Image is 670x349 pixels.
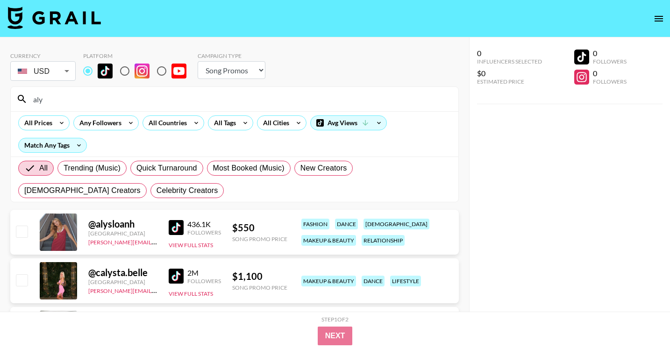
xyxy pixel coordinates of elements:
[213,163,285,174] span: Most Booked (Music)
[198,52,265,59] div: Campaign Type
[311,116,386,130] div: Avg Views
[208,116,238,130] div: All Tags
[171,64,186,78] img: YouTube
[301,235,356,246] div: makeup & beauty
[364,219,429,229] div: [DEMOGRAPHIC_DATA]
[10,52,76,59] div: Currency
[301,276,356,286] div: makeup & beauty
[257,116,291,130] div: All Cities
[187,278,221,285] div: Followers
[19,116,54,130] div: All Prices
[232,284,287,291] div: Song Promo Price
[300,163,347,174] span: New Creators
[88,285,227,294] a: [PERSON_NAME][EMAIL_ADDRESS][DOMAIN_NAME]
[98,64,113,78] img: TikTok
[477,78,542,85] div: Estimated Price
[169,290,213,297] button: View Full Stats
[157,185,218,196] span: Celebrity Creators
[301,219,329,229] div: fashion
[169,220,184,235] img: TikTok
[390,276,421,286] div: lifestyle
[88,218,157,230] div: @ alysloanh
[135,64,150,78] img: Instagram
[232,271,287,282] div: $ 1,100
[593,49,627,58] div: 0
[64,163,121,174] span: Trending (Music)
[136,163,197,174] span: Quick Turnaround
[12,63,74,79] div: USD
[477,58,542,65] div: Influencers Selected
[593,58,627,65] div: Followers
[7,7,101,29] img: Grail Talent
[24,185,141,196] span: [DEMOGRAPHIC_DATA] Creators
[88,237,227,246] a: [PERSON_NAME][EMAIL_ADDRESS][DOMAIN_NAME]
[88,230,157,237] div: [GEOGRAPHIC_DATA]
[19,138,86,152] div: Match Any Tags
[28,92,453,107] input: Search by User Name
[74,116,123,130] div: Any Followers
[143,116,189,130] div: All Countries
[187,268,221,278] div: 2M
[321,316,349,323] div: Step 1 of 2
[593,78,627,85] div: Followers
[232,235,287,242] div: Song Promo Price
[623,302,659,338] iframe: Drift Widget Chat Controller
[232,222,287,234] div: $ 550
[187,229,221,236] div: Followers
[362,276,385,286] div: dance
[169,269,184,284] img: TikTok
[318,327,353,345] button: Next
[83,52,194,59] div: Platform
[169,242,213,249] button: View Full Stats
[39,163,48,174] span: All
[477,69,542,78] div: $0
[187,220,221,229] div: 436.1K
[88,267,157,278] div: @ calysta.belle
[362,235,405,246] div: relationship
[649,9,668,28] button: open drawer
[593,69,627,78] div: 0
[88,278,157,285] div: [GEOGRAPHIC_DATA]
[335,219,358,229] div: dance
[477,49,542,58] div: 0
